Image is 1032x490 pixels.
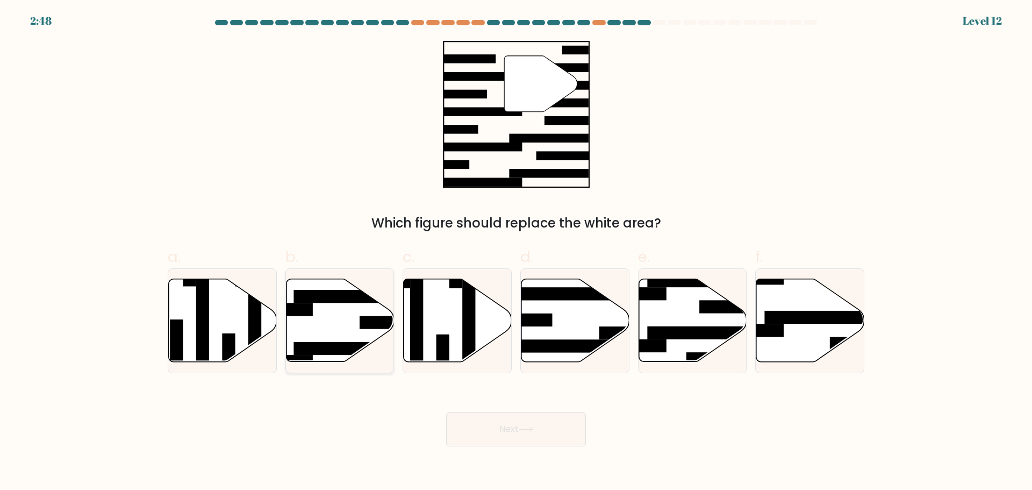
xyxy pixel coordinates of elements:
[505,56,578,112] g: "
[30,13,52,29] div: 2:48
[963,13,1002,29] div: Level 12
[446,412,586,446] button: Next
[638,246,650,267] span: e.
[174,214,858,233] div: Which figure should replace the white area?
[285,246,298,267] span: b.
[168,246,181,267] span: a.
[520,246,533,267] span: d.
[403,246,414,267] span: c.
[755,246,763,267] span: f.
